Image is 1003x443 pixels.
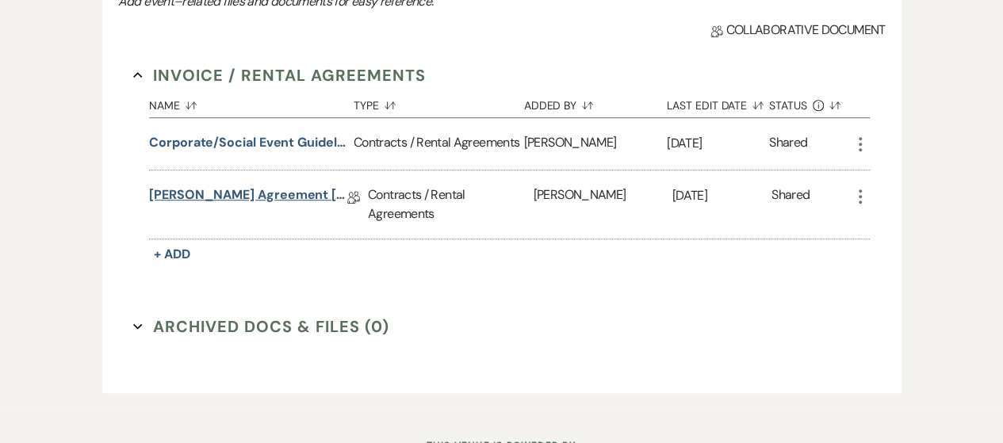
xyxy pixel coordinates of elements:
[149,87,354,117] button: Name
[710,21,885,40] span: Collaborative document
[354,87,524,117] button: Type
[769,100,807,111] span: Status
[133,63,426,87] button: Invoice / Rental Agreements
[133,315,389,338] button: Archived Docs & Files (0)
[534,170,672,239] div: [PERSON_NAME]
[769,133,807,155] div: Shared
[354,118,524,170] div: Contracts / Rental Agreements
[672,185,771,206] p: [DATE]
[149,243,195,265] button: + Add
[368,170,534,239] div: Contracts / Rental Agreements
[771,185,810,223] div: Shared
[524,87,667,117] button: Added By
[667,133,769,154] p: [DATE]
[154,246,190,262] span: + Add
[667,87,769,117] button: Last Edit Date
[149,133,347,152] button: Corporate/Social Event Guidelines, [PERSON_NAME], Spring 2023
[769,87,851,117] button: Status
[149,185,347,210] a: [PERSON_NAME] Agreement [PERSON_NAME] Birthday Celebration [DATE]
[524,118,667,170] div: [PERSON_NAME]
